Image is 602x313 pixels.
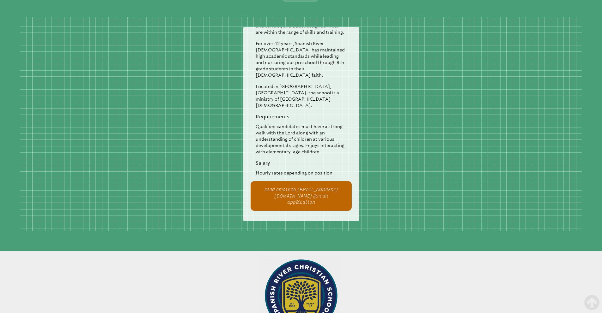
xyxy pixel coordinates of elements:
h3: Salary [256,160,347,166]
p: Send email to [EMAIL_ADDRESS][DOMAIN_NAME] for an application [261,186,342,205]
h3: Requirements [256,114,347,120]
p: Hourly rates depending on position [256,170,347,176]
p: Located in [GEOGRAPHIC_DATA], [GEOGRAPHIC_DATA], the school is a ministry of [GEOGRAPHIC_DATA][DE... [256,83,347,109]
p: Qualified candidates must have a strong walk with the Lord along with an understanding of childre... [256,123,347,155]
p: For over 42 years, Spanish River [DEMOGRAPHIC_DATA] has maintained high academic standards while ... [256,40,347,78]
